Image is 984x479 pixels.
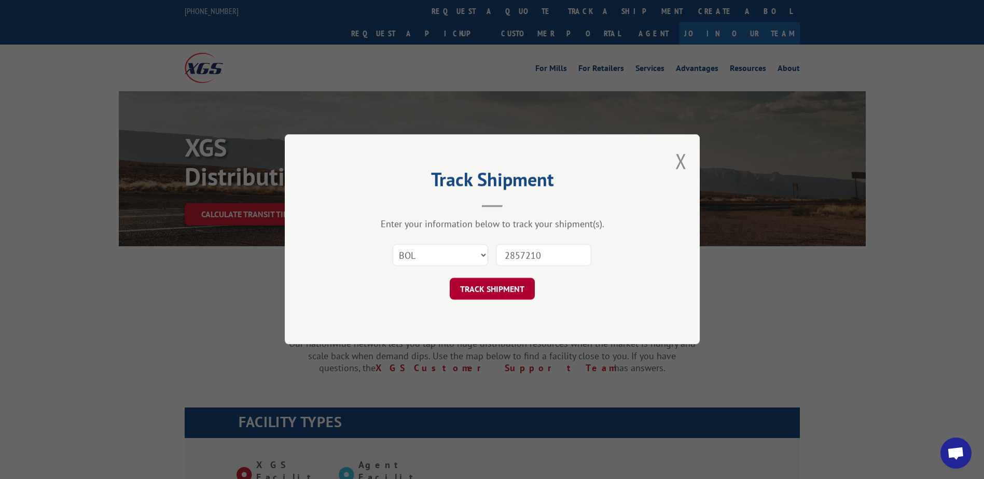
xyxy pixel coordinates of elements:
button: Close modal [675,147,687,175]
h2: Track Shipment [337,172,648,192]
input: Number(s) [496,245,591,266]
div: Enter your information below to track your shipment(s). [337,218,648,230]
button: TRACK SHIPMENT [450,278,535,300]
a: Open chat [940,438,972,469]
